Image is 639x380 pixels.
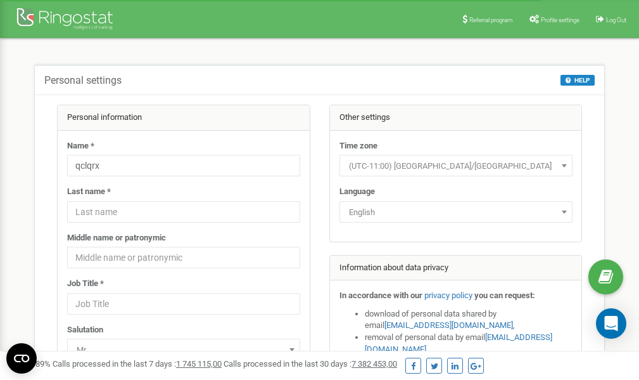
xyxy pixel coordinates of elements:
[176,359,222,369] u: 1 745 115,00
[67,278,104,290] label: Job Title *
[6,343,37,374] button: Open CMP widget
[541,16,579,23] span: Profile settings
[72,341,296,359] span: Mr.
[365,332,573,355] li: removal of personal data by email ,
[67,140,94,152] label: Name *
[365,308,573,332] li: download of personal data shared by email ,
[67,293,300,315] input: Job Title
[339,291,422,300] strong: In accordance with our
[67,201,300,223] input: Last name
[67,186,111,198] label: Last name *
[384,320,513,330] a: [EMAIL_ADDRESS][DOMAIN_NAME]
[469,16,513,23] span: Referral program
[339,186,375,198] label: Language
[339,140,377,152] label: Time zone
[351,359,397,369] u: 7 382 453,00
[67,324,103,336] label: Salutation
[606,16,626,23] span: Log Out
[330,256,582,281] div: Information about data privacy
[596,308,626,339] div: Open Intercom Messenger
[67,247,300,268] input: Middle name or patronymic
[339,201,573,223] span: English
[58,105,310,131] div: Personal information
[67,339,300,360] span: Mr.
[53,359,222,369] span: Calls processed in the last 7 days :
[67,155,300,176] input: Name
[339,155,573,176] span: (UTC-11:00) Pacific/Midway
[344,204,568,221] span: English
[344,157,568,175] span: (UTC-11:00) Pacific/Midway
[224,359,397,369] span: Calls processed in the last 30 days :
[67,232,166,244] label: Middle name or patronymic
[330,105,582,131] div: Other settings
[44,75,122,86] h5: Personal settings
[474,291,535,300] strong: you can request:
[560,75,595,86] button: HELP
[424,291,472,300] a: privacy policy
